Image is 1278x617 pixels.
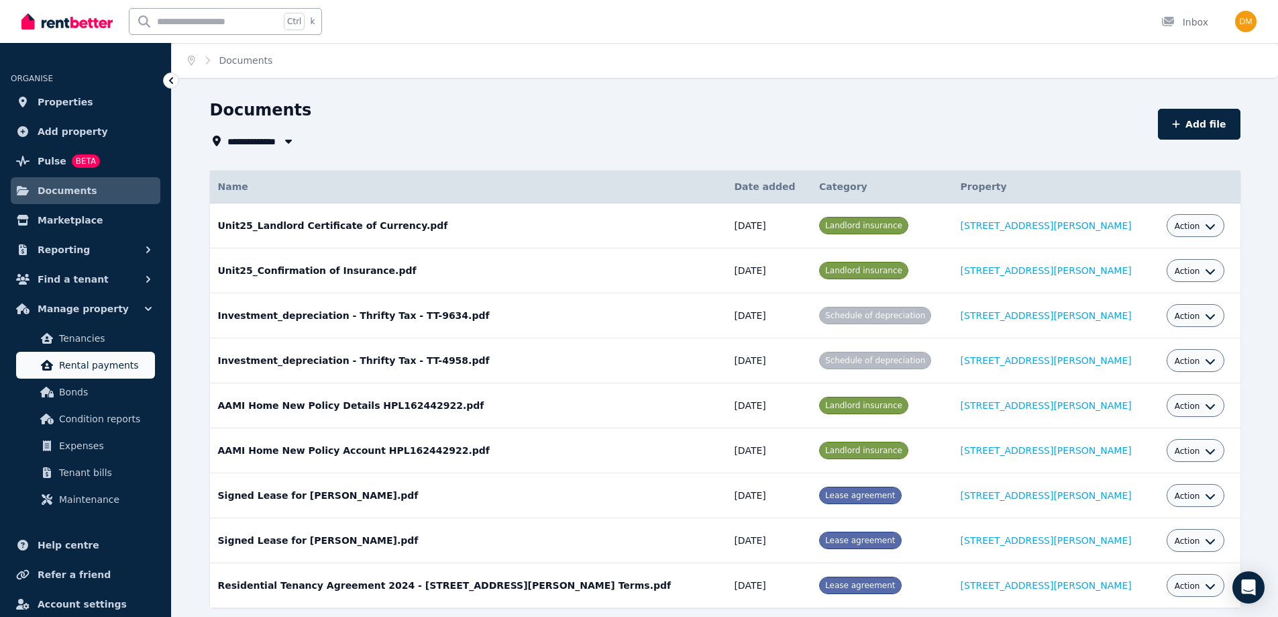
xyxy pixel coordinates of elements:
[11,118,160,145] a: Add property
[38,212,103,228] span: Marketplace
[825,356,925,365] span: Schedule of depreciation
[726,171,811,203] th: Date added
[1175,581,1200,591] span: Action
[38,567,111,583] span: Refer a friend
[11,532,160,559] a: Help centre
[16,406,155,432] a: Condition reports
[59,438,150,454] span: Expenses
[219,54,273,67] span: Documents
[961,535,1132,546] a: [STREET_ADDRESS][PERSON_NAME]
[825,536,895,545] span: Lease agreement
[218,181,248,192] span: Name
[21,11,113,32] img: RentBetter
[825,581,895,590] span: Lease agreement
[11,295,160,322] button: Manage property
[953,171,1159,203] th: Property
[1175,446,1200,457] span: Action
[210,99,312,121] h1: Documents
[961,580,1132,591] a: [STREET_ADDRESS][PERSON_NAME]
[59,330,150,346] span: Tenancies
[59,491,150,508] span: Maintenance
[1175,401,1216,412] button: Action
[11,236,160,263] button: Reporting
[1175,401,1200,412] span: Action
[1235,11,1257,32] img: Daniela Margaoan
[1158,109,1240,140] button: Add file
[825,446,902,455] span: Landlord insurance
[38,183,97,199] span: Documents
[72,154,100,168] span: BETA
[172,43,288,78] nav: Breadcrumb
[961,445,1132,456] a: [STREET_ADDRESS][PERSON_NAME]
[1175,221,1200,232] span: Action
[284,13,305,30] span: Ctrl
[1175,311,1200,322] span: Action
[210,563,727,608] td: Residential Tenancy Agreement 2024 - [STREET_ADDRESS][PERSON_NAME] Terms.pdf
[726,518,811,563] td: [DATE]
[1175,491,1216,502] button: Action
[726,203,811,248] td: [DATE]
[1232,571,1265,604] div: Open Intercom Messenger
[16,379,155,406] a: Bonds
[726,293,811,338] td: [DATE]
[16,325,155,352] a: Tenancies
[961,265,1132,276] a: [STREET_ADDRESS][PERSON_NAME]
[59,357,150,373] span: Rental payments
[811,171,953,203] th: Category
[1175,536,1216,547] button: Action
[38,596,127,612] span: Account settings
[38,537,99,553] span: Help centre
[961,220,1132,231] a: [STREET_ADDRESS][PERSON_NAME]
[210,428,727,473] td: AAMI Home New Policy Account HPL162442922.pdf
[1161,15,1208,29] div: Inbox
[961,400,1132,411] a: [STREET_ADDRESS][PERSON_NAME]
[38,124,108,140] span: Add property
[59,465,150,481] span: Tenant bills
[16,352,155,379] a: Rental payments
[1175,446,1216,457] button: Action
[210,473,727,518] td: Signed Lease for [PERSON_NAME].pdf
[1175,266,1200,277] span: Action
[1175,356,1216,367] button: Action
[11,177,160,204] a: Documents
[1175,581,1216,591] button: Action
[11,207,160,234] a: Marketplace
[961,310,1132,321] a: [STREET_ADDRESS][PERSON_NAME]
[726,428,811,473] td: [DATE]
[59,384,150,400] span: Bonds
[210,248,727,293] td: Unit25_Confirmation of Insurance.pdf
[726,248,811,293] td: [DATE]
[210,203,727,248] td: Unit25_Landlord Certificate of Currency.pdf
[38,301,129,317] span: Manage property
[961,355,1132,366] a: [STREET_ADDRESS][PERSON_NAME]
[825,401,902,410] span: Landlord insurance
[726,473,811,518] td: [DATE]
[961,490,1132,501] a: [STREET_ADDRESS][PERSON_NAME]
[38,153,66,169] span: Pulse
[210,518,727,563] td: Signed Lease for [PERSON_NAME].pdf
[38,94,93,110] span: Properties
[59,411,150,427] span: Condition reports
[210,338,727,383] td: Investment_depreciation - Thrifty Tax - TT-4958.pdf
[310,16,315,27] span: k
[726,338,811,383] td: [DATE]
[210,383,727,428] td: AAMI Home New Policy Details HPL162442922.pdf
[1175,221,1216,232] button: Action
[1175,311,1216,322] button: Action
[726,563,811,608] td: [DATE]
[1175,491,1200,502] span: Action
[38,242,90,258] span: Reporting
[16,459,155,486] a: Tenant bills
[11,89,160,115] a: Properties
[11,148,160,175] a: PulseBETA
[210,293,727,338] td: Investment_depreciation - Thrifty Tax - TT-9634.pdf
[38,271,109,287] span: Find a tenant
[11,561,160,588] a: Refer a friend
[825,491,895,500] span: Lease agreement
[825,221,902,230] span: Landlord insurance
[1175,536,1200,547] span: Action
[825,266,902,275] span: Landlord insurance
[11,74,53,83] span: ORGANISE
[1175,356,1200,367] span: Action
[16,432,155,459] a: Expenses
